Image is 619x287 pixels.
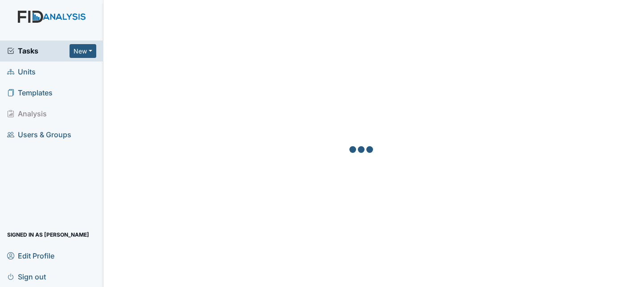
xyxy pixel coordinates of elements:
[7,45,70,56] a: Tasks
[7,128,71,142] span: Users & Groups
[7,86,53,100] span: Templates
[7,249,54,262] span: Edit Profile
[7,270,46,283] span: Sign out
[70,44,96,58] button: New
[7,228,89,242] span: Signed in as [PERSON_NAME]
[7,65,36,79] span: Units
